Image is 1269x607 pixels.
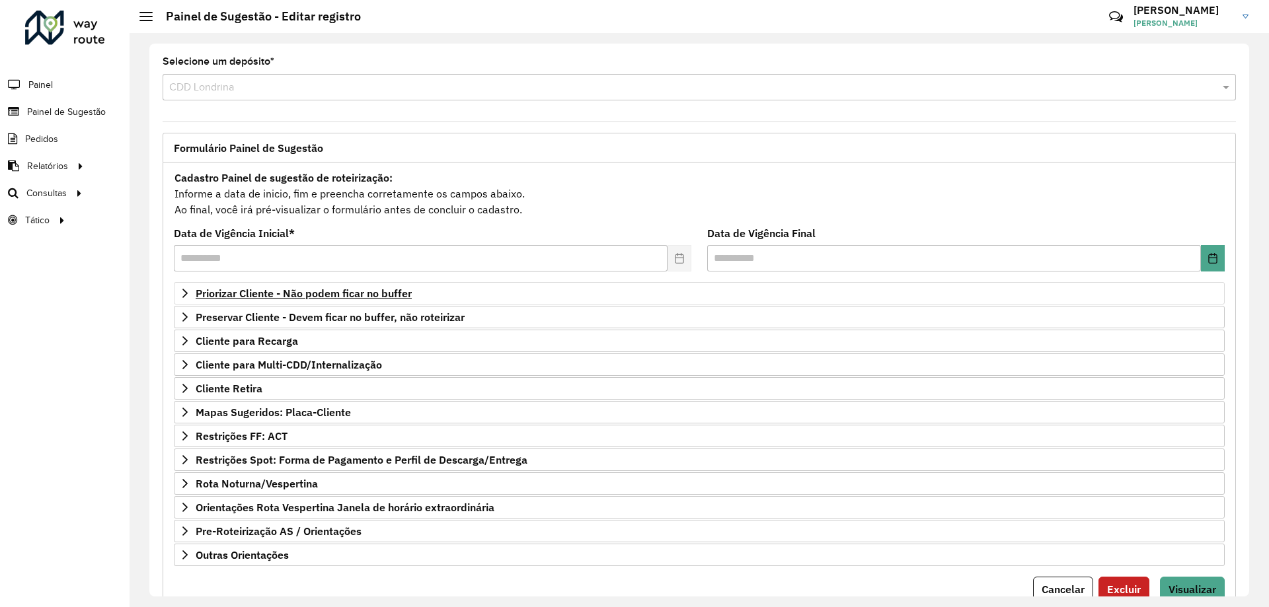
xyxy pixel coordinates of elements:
[25,132,58,146] span: Pedidos
[174,425,1225,447] a: Restrições FF: ACT
[196,526,362,536] span: Pre-Roteirização AS / Orientações
[174,520,1225,542] a: Pre-Roteirização AS / Orientações
[196,336,298,346] span: Cliente para Recarga
[196,431,288,441] span: Restrições FF: ACT
[25,213,50,227] span: Tático
[28,78,53,92] span: Painel
[196,383,262,394] span: Cliente Retira
[174,544,1225,566] a: Outras Orientações
[196,359,382,370] span: Cliente para Multi-CDD/Internalização
[1033,577,1093,602] button: Cancelar
[27,105,106,119] span: Painel de Sugestão
[1102,3,1130,31] a: Contato Rápido
[174,496,1225,518] a: Orientações Rota Vespertina Janela de horário extraordinária
[707,225,816,241] label: Data de Vigência Final
[174,472,1225,495] a: Rota Noturna/Vespertina
[174,377,1225,400] a: Cliente Retira
[196,478,318,489] span: Rota Noturna/Vespertina
[163,54,274,69] label: Selecione um depósito
[1134,17,1233,29] span: [PERSON_NAME]
[196,454,527,465] span: Restrições Spot: Forma de Pagamento e Perfil de Descarga/Entrega
[196,407,351,417] span: Mapas Sugeridos: Placa-Cliente
[174,169,1225,218] div: Informe a data de inicio, fim e preencha corretamente os campos abaixo. Ao final, você irá pré-vi...
[174,306,1225,328] a: Preservar Cliente - Devem ficar no buffer, não roteirizar
[174,353,1225,376] a: Cliente para Multi-CDD/Internalização
[174,401,1225,423] a: Mapas Sugeridos: Placa-Cliente
[196,312,465,322] span: Preservar Cliente - Devem ficar no buffer, não roteirizar
[1098,577,1149,602] button: Excluir
[1201,245,1225,271] button: Choose Date
[1134,4,1233,17] h3: [PERSON_NAME]
[153,9,361,24] h2: Painel de Sugestão - Editar registro
[174,330,1225,352] a: Cliente para Recarga
[196,502,494,513] span: Orientações Rota Vespertina Janela de horário extraordinária
[196,550,289,560] span: Outras Orientações
[174,171,393,184] strong: Cadastro Painel de sugestão de roteirização:
[174,282,1225,304] a: Priorizar Cliente - Não podem ficar no buffer
[1160,577,1225,602] button: Visualizar
[174,225,295,241] label: Data de Vigência Inicial
[1107,583,1141,596] span: Excluir
[174,143,323,153] span: Formulário Painel de Sugestão
[1042,583,1085,596] span: Cancelar
[196,288,412,299] span: Priorizar Cliente - Não podem ficar no buffer
[174,448,1225,471] a: Restrições Spot: Forma de Pagamento e Perfil de Descarga/Entrega
[1169,583,1216,596] span: Visualizar
[26,186,67,200] span: Consultas
[27,159,68,173] span: Relatórios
